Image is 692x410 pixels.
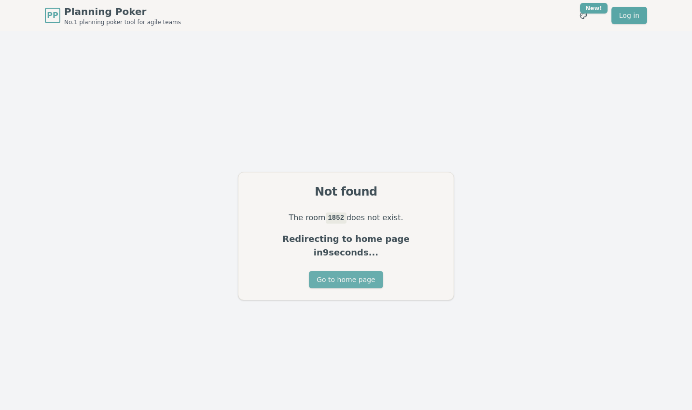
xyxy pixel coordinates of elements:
button: Go to home page [309,271,383,288]
div: Not found [250,184,442,199]
p: The room does not exist. [250,211,442,225]
code: 1852 [326,212,346,223]
span: Planning Poker [64,5,181,18]
p: Redirecting to home page in 9 seconds... [250,232,442,259]
button: New! [575,7,592,24]
a: Log in [611,7,647,24]
span: PP [47,10,58,21]
a: PPPlanning PokerNo.1 planning poker tool for agile teams [45,5,181,26]
span: No.1 planning poker tool for agile teams [64,18,181,26]
div: New! [580,3,608,14]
